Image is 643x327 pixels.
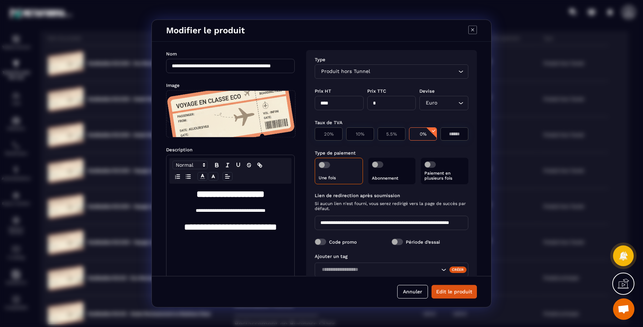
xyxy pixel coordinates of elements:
[419,96,468,110] div: Search for option
[367,88,386,94] label: Prix TTC
[166,83,180,88] label: Image
[315,57,325,62] label: Type
[397,285,428,299] button: Annuler
[329,239,357,245] label: Code promo
[315,263,468,277] div: Search for option
[372,176,412,181] p: Abonnement
[315,254,348,259] label: Ajouter un tag
[424,99,439,107] span: Euro
[432,285,477,299] button: Edit le produit
[315,120,343,125] label: Taux de TVA
[166,51,177,57] label: Nom
[319,266,439,274] input: Search for option
[439,99,457,107] input: Search for option
[319,131,339,137] p: 20%
[315,64,468,79] div: Search for option
[166,147,193,152] label: Description
[419,88,435,94] label: Devise
[449,267,467,273] div: Créer
[424,171,465,181] p: Paiement en plusieurs fois
[382,131,402,137] p: 5.5%
[350,131,370,137] p: 10%
[166,25,245,35] h4: Modifier le produit
[406,239,440,245] label: Période d’essai
[315,88,331,94] label: Prix HT
[319,68,372,76] span: Produit hors Tunnel
[372,68,457,76] input: Search for option
[315,193,468,198] label: Lien de redirection après soumission
[315,201,468,211] span: Si aucun lien n'est fourni, vous serez redirigé vers la page de succès par défaut.
[319,175,359,180] p: Une fois
[315,150,356,156] label: Type de paiement
[413,131,433,137] p: 0%
[613,298,634,320] div: Ouvrir le chat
